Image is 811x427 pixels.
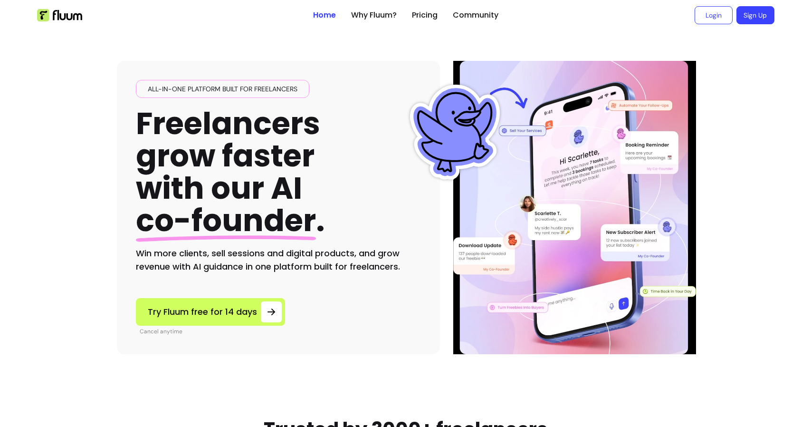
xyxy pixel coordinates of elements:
[148,305,257,319] span: Try Fluum free for 14 days
[136,247,421,273] h2: Win more clients, sell sessions and digital products, and grow revenue with AI guidance in one pl...
[351,10,397,21] a: Why Fluum?
[412,10,438,21] a: Pricing
[408,85,503,180] img: Fluum Duck sticker
[37,9,82,21] img: Fluum Logo
[453,10,498,21] a: Community
[140,328,285,335] p: Cancel anytime
[136,107,325,237] h1: Freelancers grow faster with our AI .
[313,10,336,21] a: Home
[695,6,733,24] a: Login
[136,199,316,242] span: co-founder
[144,84,301,94] span: All-in-one platform built for freelancers
[736,6,774,24] a: Sign Up
[136,298,285,326] a: Try Fluum free for 14 days
[455,61,695,354] img: Hero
